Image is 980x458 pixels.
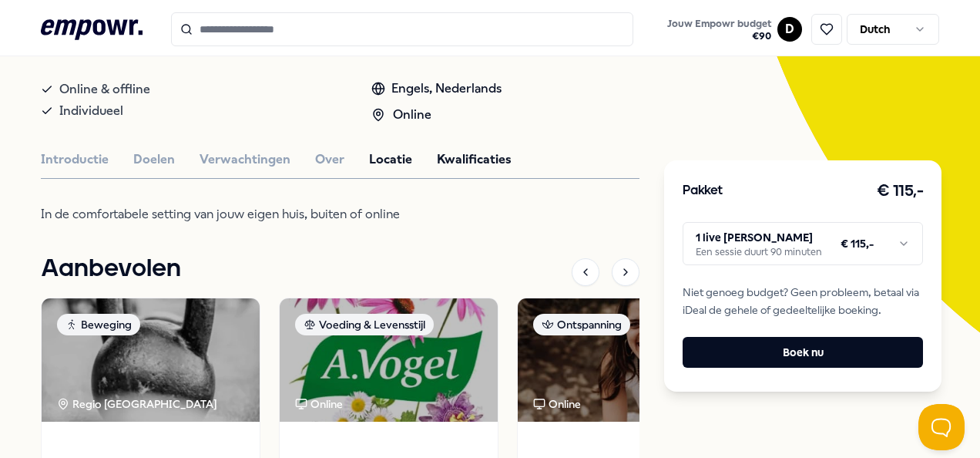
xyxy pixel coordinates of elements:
div: Engels, Nederlands [371,79,502,99]
button: Boek nu [683,337,923,368]
button: Kwalificaties [437,150,512,170]
div: Online [533,396,581,413]
input: Search for products, categories or subcategories [171,12,633,46]
h1: Aanbevolen [41,250,181,288]
h3: Pakket [683,181,723,201]
button: Verwachtingen [200,150,290,170]
div: Voeding & Levensstijl [295,314,434,335]
div: Ontspanning [533,314,630,335]
span: Jouw Empowr budget [667,18,771,30]
iframe: Help Scout Beacon - Open [918,404,965,450]
button: Doelen [133,150,175,170]
button: Locatie [369,150,412,170]
span: Individueel [59,100,123,122]
div: Regio [GEOGRAPHIC_DATA] [57,396,220,413]
div: Online [295,396,343,413]
span: Online & offline [59,79,150,100]
h3: € 115,- [877,179,924,204]
p: In de comfortabele setting van jouw eigen huis, buiten of online [41,204,542,225]
img: package image [518,298,736,422]
span: Niet genoeg budget? Geen probleem, betaal via iDeal de gehele of gedeeltelijke boeking. [683,284,923,318]
button: Jouw Empowr budget€90 [664,15,774,45]
div: Beweging [57,314,140,335]
img: package image [42,298,260,422]
span: € 90 [667,30,771,42]
div: Online [371,105,502,125]
button: Introductie [41,150,109,170]
button: D [777,17,802,42]
a: Jouw Empowr budget€90 [661,13,777,45]
button: Over [315,150,344,170]
img: package image [280,298,498,422]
